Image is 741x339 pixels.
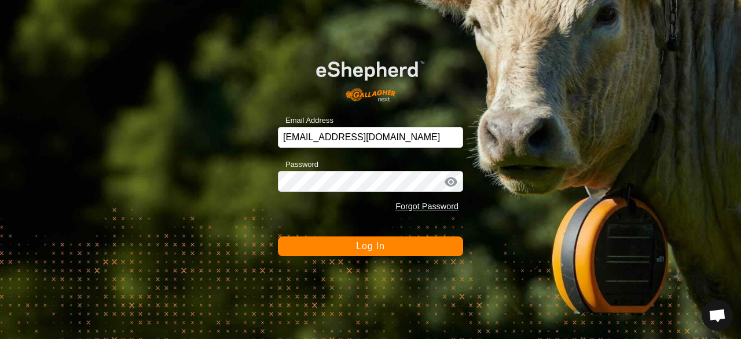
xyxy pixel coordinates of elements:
[278,115,333,126] label: Email Address
[395,202,458,211] a: Forgot Password
[296,46,445,109] img: E-shepherd Logo
[702,300,733,331] a: Open chat
[278,127,463,148] input: Email Address
[278,159,318,170] label: Password
[278,236,463,256] button: Log In
[356,241,384,251] span: Log In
